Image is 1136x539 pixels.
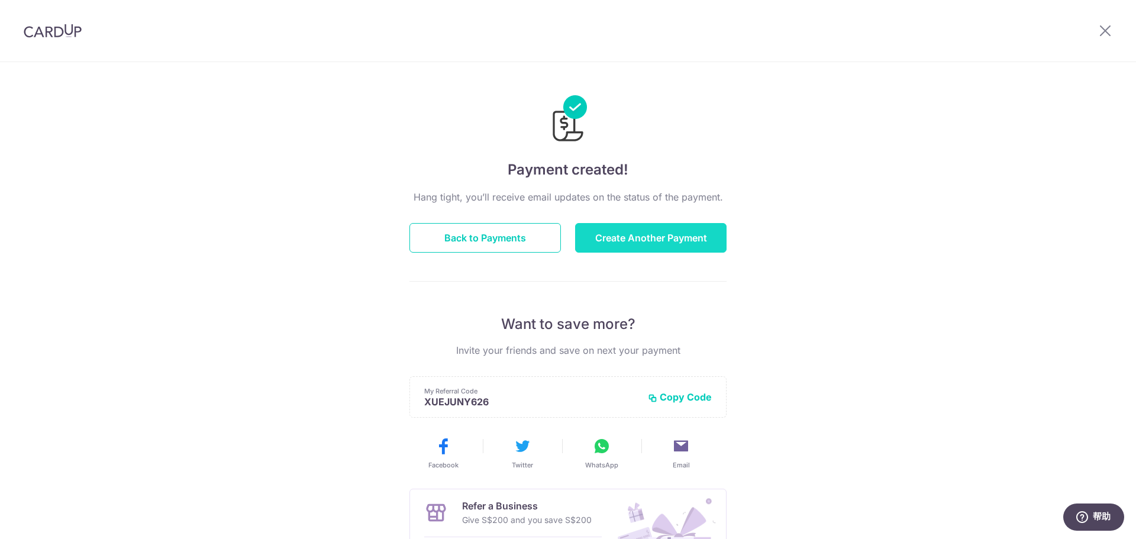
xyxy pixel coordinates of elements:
[408,437,478,470] button: Facebook
[409,159,727,180] h4: Payment created!
[409,223,561,253] button: Back to Payments
[673,460,690,470] span: Email
[549,95,587,145] img: Payments
[24,24,82,38] img: CardUp
[488,437,557,470] button: Twitter
[424,396,638,408] p: XUEJUNY626
[428,460,459,470] span: Facebook
[409,190,727,204] p: Hang tight, you’ll receive email updates on the status of the payment.
[409,343,727,357] p: Invite your friends and save on next your payment
[585,460,618,470] span: WhatsApp
[567,437,637,470] button: WhatsApp
[462,513,592,527] p: Give S$200 and you save S$200
[1063,504,1124,533] iframe: 打开一个小组件，您可以在其中找到更多信息
[462,499,592,513] p: Refer a Business
[512,460,533,470] span: Twitter
[646,437,716,470] button: Email
[424,386,638,396] p: My Referral Code
[575,223,727,253] button: Create Another Payment
[648,391,712,403] button: Copy Code
[409,315,727,334] p: Want to save more?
